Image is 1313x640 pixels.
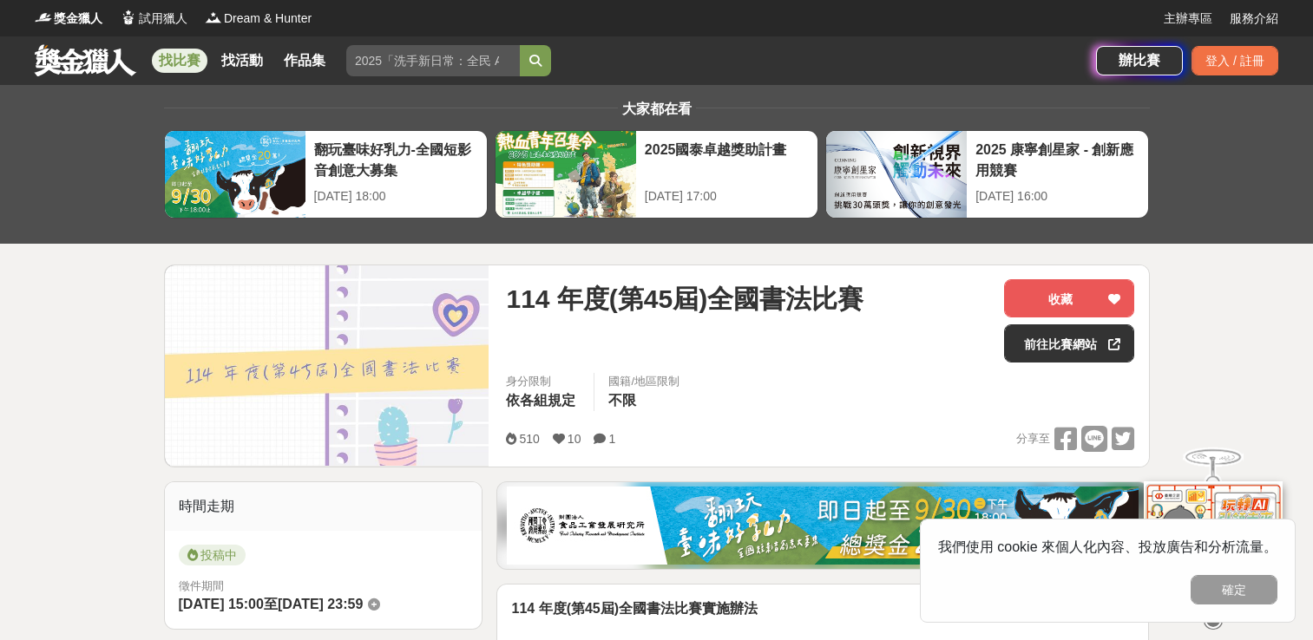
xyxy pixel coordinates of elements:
div: [DATE] 17:00 [645,187,809,206]
div: 國籍/地區限制 [608,373,679,390]
a: 2025 康寧創星家 - 創新應用競賽[DATE] 16:00 [825,130,1149,219]
a: Logo獎金獵人 [35,10,102,28]
img: d2146d9a-e6f6-4337-9592-8cefde37ba6b.png [1144,475,1283,591]
span: 分享至 [1016,426,1050,452]
span: [DATE] 15:00 [179,597,264,611]
span: 徵件期間 [179,579,224,592]
div: 身分限制 [506,373,580,390]
div: 2025 康寧創星家 - 創新應用競賽 [975,140,1139,179]
span: 10 [568,432,581,446]
a: 2025國泰卓越獎助計畫[DATE] 17:00 [495,130,818,219]
a: Logo試用獵人 [120,10,187,28]
input: 2025「洗手新日常：全民 ALL IN」洗手歌全台徵選 [346,45,520,76]
span: 至 [264,597,278,611]
div: 登入 / 註冊 [1192,46,1278,75]
span: 我們使用 cookie 來個人化內容、投放廣告和分析流量。 [938,539,1277,554]
span: 大家都在看 [618,101,696,116]
span: 510 [519,432,539,446]
a: 主辦專區 [1164,10,1212,28]
a: 找活動 [214,49,270,73]
div: 2025國泰卓越獎助計畫 [645,140,809,179]
a: 找比賽 [152,49,207,73]
span: 投稿中 [179,545,246,565]
div: 翻玩臺味好乳力-全國短影音創意大募集 [314,140,478,179]
a: 前往比賽網站 [1004,324,1134,362]
div: [DATE] 16:00 [975,187,1139,206]
div: 時間走期 [165,482,483,531]
span: 獎金獵人 [54,10,102,28]
a: 辦比賽 [1096,46,1183,75]
img: Cover Image [165,265,489,466]
strong: 114 年度(第45屆)全國書法比賽實施辦法 [511,601,758,616]
a: LogoDream & Hunter [205,10,312,28]
button: 收藏 [1004,279,1134,317]
a: 作品集 [277,49,332,73]
img: Logo [120,9,137,26]
span: [DATE] 23:59 [278,597,363,611]
button: 確定 [1191,575,1277,604]
span: 依各組規定 [506,393,575,408]
a: 翻玩臺味好乳力-全國短影音創意大募集[DATE] 18:00 [164,130,488,219]
img: 1c81a89c-c1b3-4fd6-9c6e-7d29d79abef5.jpg [507,487,1139,565]
img: Logo [35,9,52,26]
span: Dream & Hunter [224,10,312,28]
div: [DATE] 18:00 [314,187,478,206]
img: Logo [205,9,222,26]
a: 服務介紹 [1230,10,1278,28]
span: 114 年度(第45屆)全國書法比賽 [506,279,863,318]
span: 不限 [608,393,636,408]
span: 試用獵人 [139,10,187,28]
span: 1 [608,432,615,446]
